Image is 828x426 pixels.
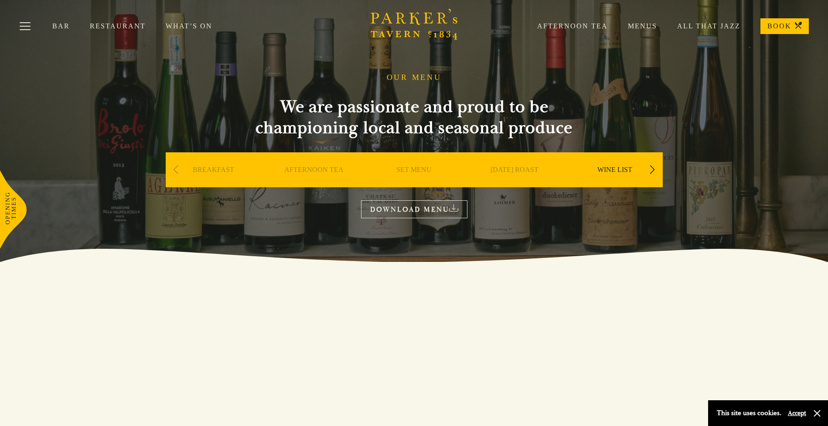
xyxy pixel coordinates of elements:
[240,96,589,138] h2: We are passionate and proud to be championing local and seasonal produce
[193,165,234,200] a: BREAKFAST
[266,152,362,213] div: 2 / 9
[567,152,663,213] div: 5 / 9
[491,165,538,200] a: [DATE] ROAST
[647,160,658,179] div: Next slide
[361,200,467,218] a: DOWNLOAD MENU
[467,152,562,213] div: 4 / 9
[597,165,632,200] a: WINE LIST
[396,165,432,200] a: SET MENU
[170,160,182,179] div: Previous slide
[366,152,462,213] div: 3 / 9
[717,407,781,419] p: This site uses cookies.
[788,409,806,417] button: Accept
[166,152,262,213] div: 1 / 9
[387,73,442,82] h1: OUR MENU
[813,409,821,418] button: Close and accept
[284,165,344,200] a: AFTERNOON TEA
